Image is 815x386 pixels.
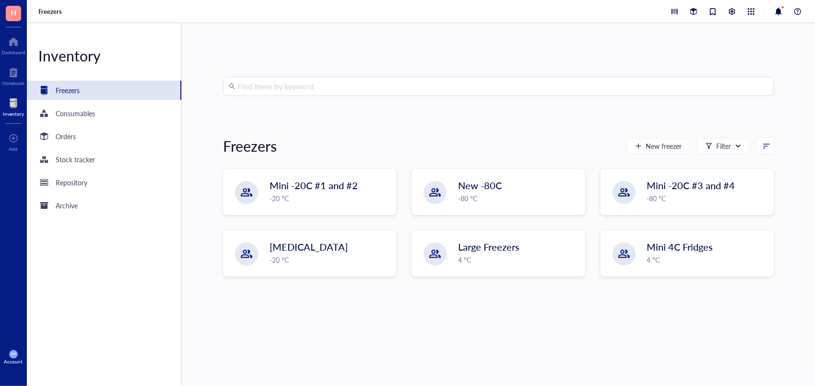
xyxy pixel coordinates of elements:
div: -20 °C [270,193,390,204]
div: Archive [56,200,78,211]
div: Filter [716,141,731,151]
a: Inventory [3,96,24,117]
span: Mini 4C Fridges [647,240,713,253]
div: Add [9,146,18,152]
div: Inventory [27,46,181,65]
div: Notebook [2,80,24,86]
a: Dashboard [1,34,25,55]
a: Repository [27,173,181,192]
span: Mini -20C #3 and #4 [647,179,735,192]
a: Freezers [27,81,181,100]
a: Freezers [38,7,64,16]
div: Orders [56,131,76,142]
a: Notebook [2,65,24,86]
div: Dashboard [1,49,25,55]
div: -20 °C [270,254,390,265]
div: Stock tracker [56,154,95,165]
div: 4 °C [458,254,579,265]
span: New freezer [646,142,682,150]
div: -80 °C [647,193,768,204]
div: Consumables [56,108,95,119]
span: H [11,6,16,18]
span: Large Freezers [458,240,520,253]
div: Freezers [56,85,80,96]
a: Orders [27,127,181,146]
span: Mini -20C #1 and #2 [270,179,358,192]
div: Inventory [3,111,24,117]
a: Stock tracker [27,150,181,169]
a: Archive [27,196,181,215]
div: Account [4,359,23,364]
div: Repository [56,177,87,188]
button: New freezer [627,138,690,154]
div: -80 °C [458,193,579,204]
a: Consumables [27,104,181,123]
div: 4 °C [647,254,768,265]
div: Freezers [223,136,277,156]
span: [MEDICAL_DATA] [270,240,348,253]
span: KM [11,352,16,356]
span: New -80C [458,179,502,192]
